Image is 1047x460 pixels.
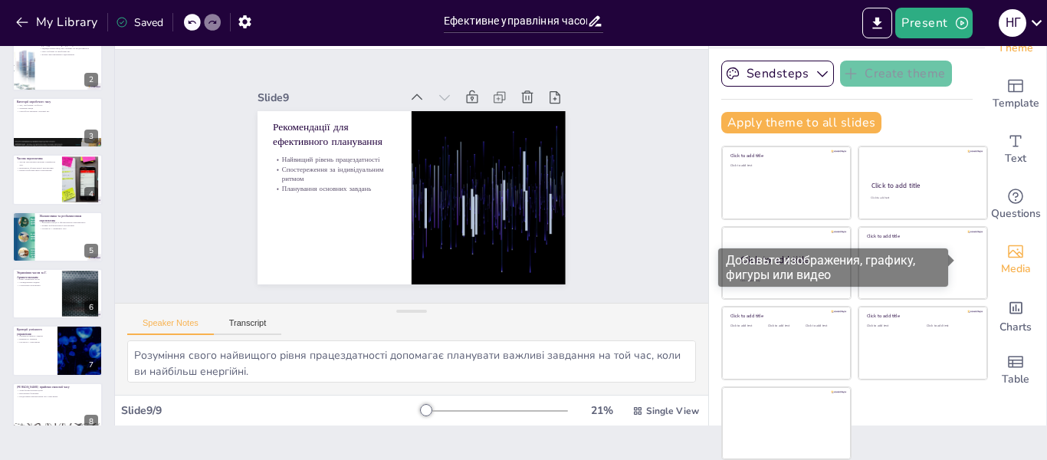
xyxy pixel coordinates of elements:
div: Н Г [999,9,1026,37]
p: Врахування біоритмів [17,392,98,395]
div: 7 [84,358,98,372]
p: Спостереження за індивідуальним ритмом [277,122,401,178]
div: 2 [12,40,103,90]
p: Категорії неробочого часу [17,100,98,104]
div: 8 [84,415,98,429]
div: Add a table [985,343,1046,398]
div: Add charts and graphs [985,287,1046,343]
div: 6 [84,301,98,314]
div: Click to add text [871,196,973,200]
p: Чітке формулювання цілей [17,389,98,392]
p: Гнучкість у сприйнятті часу [39,227,98,230]
div: Add text boxes [985,122,1046,177]
span: Table [1002,371,1029,388]
p: Існує робочий та неробочий час [39,50,98,53]
span: Text [1005,150,1026,167]
p: Ризики розбалансованої перспективи [39,224,98,227]
div: 6 [12,268,103,319]
div: Click to add title [730,313,840,319]
p: Критерії успішного управління [17,328,53,337]
div: Get real-time input from your audience [985,177,1046,232]
div: Click to add title [867,233,976,239]
div: Slide 9 / 9 [121,403,421,418]
p: Баланс між навчанням і відпочинком [39,52,98,55]
button: Apply theme to all slides [721,112,881,133]
button: Speaker Notes [127,318,214,335]
p: Рекомендації для ефективного планування [288,80,414,145]
font: Добавьте изображения, графику, фигуры или видео [726,253,915,282]
div: 5 [84,244,98,258]
p: Вимірність термінів [17,338,53,341]
span: Charts [999,319,1032,336]
div: Click to add title [730,153,840,159]
p: Часова перспектива визначає сприйняття часу [17,161,57,166]
p: [PERSON_NAME] прийоми економії часу [17,385,98,389]
div: Saved [116,15,163,30]
div: Click to add text [927,324,975,328]
button: Н Г [999,8,1026,38]
p: Важливість збалансованої перспективи [17,166,57,169]
div: Add images, graphics, shapes or video [985,232,1046,287]
p: Ризики розбалансованої перспективи [17,169,57,172]
input: Insert title [444,10,587,32]
div: 7 [12,325,103,376]
p: Позитивні емоції зі збалансованою перспективою [39,221,98,224]
div: Click to add text [867,324,915,328]
button: Present [895,8,972,38]
div: 3 [84,130,98,143]
p: Час, пов'язаний з роботою [17,103,98,107]
div: Click to add text [806,324,840,328]
span: Theme [998,40,1033,57]
p: Управління часом за Г. Архангельським [17,271,57,279]
p: Гнучкість у плануванні [17,340,53,343]
p: Найвищий рівень працездатності [284,113,404,160]
p: Часова перспектива [17,156,57,161]
div: Click to add text [730,324,765,328]
span: Questions [991,205,1041,222]
div: Add ready made slides [985,67,1046,122]
div: 4 [12,154,103,205]
span: Single View [646,405,699,417]
button: Export to PowerPoint [862,8,892,38]
p: Індивідуальний фонд часу впливає на продуктивність [39,47,98,50]
div: Click to add title [871,181,973,190]
p: Збалансована та розбалансована перспектива [39,214,98,222]
p: Планування основних завдань [274,140,395,188]
button: Sendsteps [721,61,834,87]
p: Продуктивне використання часу очікування [17,395,98,398]
p: Матеріалізованість завдань [17,335,53,338]
div: Click to add text [768,324,802,328]
div: 4 [84,187,98,201]
div: Slide 9 [287,47,428,104]
span: Template [993,95,1039,112]
p: Самообслуговування і вільний час [17,110,98,113]
div: 5 [12,212,103,262]
div: Click to add text [730,164,840,168]
p: Стратегічне планування [17,284,57,287]
div: 3 [12,97,103,148]
p: Рівні управління часом [17,278,57,281]
div: 2 [84,73,98,87]
div: 8 [12,383,103,433]
p: Упорядкування завдань [17,281,57,284]
p: Домашня праця [17,107,98,110]
button: Create theme [840,61,952,87]
button: Transcript [214,318,282,335]
textarea: Розуміння свого найвищого рівня працездатності допомагає планувати важливі завдання на той час, к... [127,340,696,383]
button: My Library [11,10,104,34]
div: Click to add title [867,313,976,319]
div: 21 % [583,403,620,418]
span: Media [1001,261,1031,278]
